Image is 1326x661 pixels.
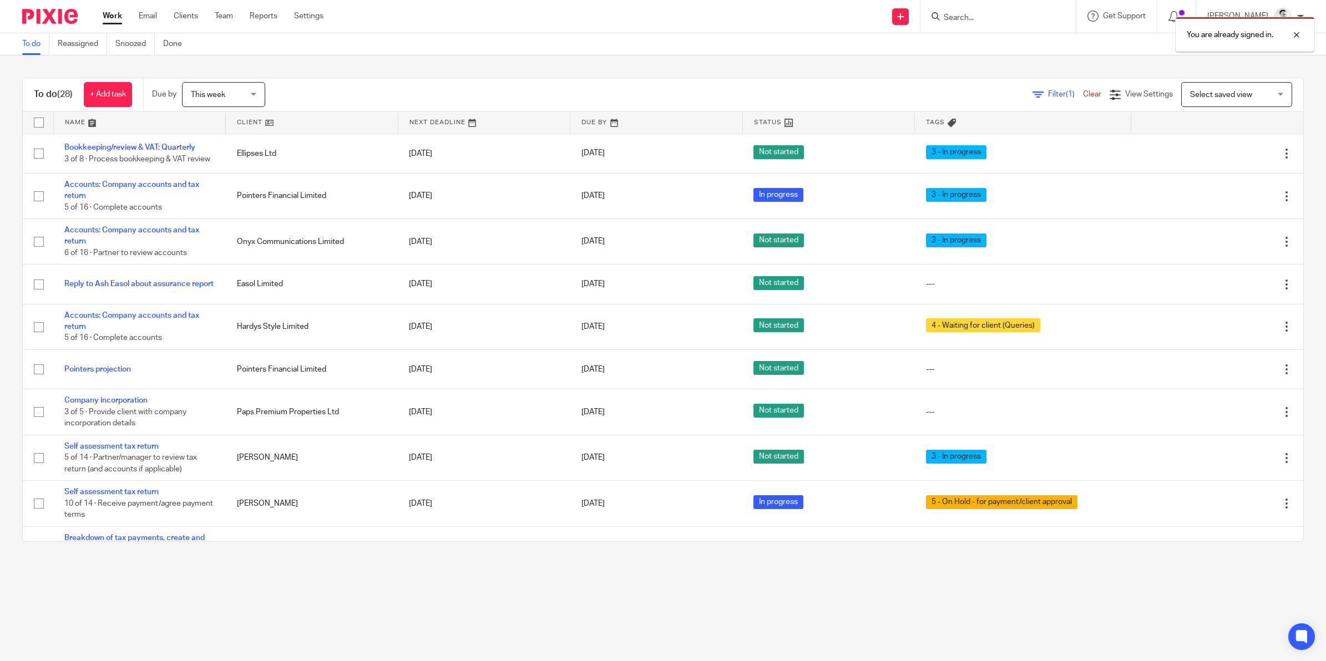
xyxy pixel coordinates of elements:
[753,145,804,159] span: Not started
[64,443,159,450] a: Self assessment tax return
[926,145,986,159] span: 3 - In progress
[250,11,277,22] a: Reports
[163,33,190,55] a: Done
[64,408,186,428] span: 3 of 5 · Provide client with company incorporation details
[926,495,1077,509] span: 5 - On Hold - for payment/client approval
[64,280,214,288] a: Reply to Ash Easol about assurance report
[58,33,107,55] a: Reassigned
[64,181,199,200] a: Accounts: Company accounts and tax return
[226,481,398,526] td: [PERSON_NAME]
[1083,90,1101,98] a: Clear
[926,188,986,202] span: 3 - In progress
[103,11,122,22] a: Work
[398,435,570,480] td: [DATE]
[64,155,210,163] span: 3 of 8 · Process bookkeeping & VAT review
[753,233,804,247] span: Not started
[191,91,225,99] span: This week
[226,304,398,349] td: Hardys Style Limited
[581,500,605,507] span: [DATE]
[398,389,570,435] td: [DATE]
[139,11,157,22] a: Email
[64,500,213,519] span: 10 of 14 · Receive payment/agree payment terms
[581,192,605,200] span: [DATE]
[1187,29,1273,40] p: You are already signed in.
[226,134,398,173] td: Ellipses Ltd
[753,450,804,464] span: Not started
[753,404,804,418] span: Not started
[581,365,605,373] span: [DATE]
[581,454,605,462] span: [DATE]
[64,249,187,257] span: 6 of 16 · Partner to review accounts
[226,435,398,480] td: [PERSON_NAME]
[753,276,804,290] span: Not started
[64,365,131,373] a: Pointers projection
[581,323,605,330] span: [DATE]
[64,144,195,151] a: Bookkeeping/review & VAT: Quarterly
[926,233,986,247] span: 3 - In progress
[152,89,176,100] p: Due by
[64,534,205,565] a: Breakdown of tax payments, create and send spreadsheet, don't sent TaxCalc summary
[926,318,1040,332] span: 4 - Waiting for client (Queries)
[398,173,570,218] td: [DATE]
[34,89,73,100] h1: To do
[226,219,398,265] td: Onyx Communications Limited
[926,119,945,125] span: Tags
[398,304,570,349] td: [DATE]
[398,481,570,526] td: [DATE]
[1066,90,1075,98] span: (1)
[64,488,159,496] a: Self assessment tax return
[398,134,570,173] td: [DATE]
[926,278,1120,289] div: ---
[753,318,804,332] span: Not started
[398,349,570,389] td: [DATE]
[215,11,233,22] a: Team
[226,526,398,594] td: [PERSON_NAME]
[64,334,162,342] span: 5 of 16 · Complete accounts
[926,406,1120,418] div: ---
[1125,90,1173,98] span: View Settings
[64,204,162,211] span: 5 of 16 · Complete accounts
[753,188,803,202] span: In progress
[581,150,605,157] span: [DATE]
[226,173,398,218] td: Pointers Financial Limited
[581,238,605,246] span: [DATE]
[753,495,803,509] span: In progress
[84,82,132,107] a: + Add task
[1274,8,1292,26] img: Dave_2025.jpg
[174,11,198,22] a: Clients
[22,33,49,55] a: To do
[926,364,1120,375] div: ---
[64,226,199,245] a: Accounts: Company accounts and tax return
[64,396,148,404] a: Company incorporation
[226,389,398,435] td: Paps Premium Properties Ltd
[753,361,804,375] span: Not started
[115,33,155,55] a: Snoozed
[1048,90,1083,98] span: Filter
[926,450,986,464] span: 3 - In progress
[294,11,323,22] a: Settings
[226,349,398,389] td: Pointers Financial Limited
[398,265,570,304] td: [DATE]
[57,90,73,99] span: (28)
[22,9,78,24] img: Pixie
[226,265,398,304] td: Easol Limited
[581,408,605,416] span: [DATE]
[64,454,197,473] span: 5 of 14 · Partner/manager to review tax return (and accounts if applicable)
[1190,91,1252,99] span: Select saved view
[398,526,570,594] td: [DATE]
[398,219,570,265] td: [DATE]
[581,280,605,288] span: [DATE]
[64,312,199,330] a: Accounts: Company accounts and tax return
